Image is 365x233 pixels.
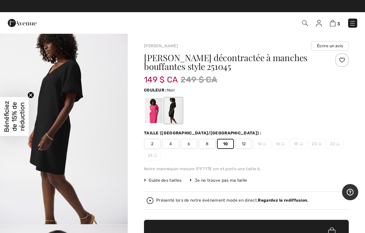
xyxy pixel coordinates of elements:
[8,19,36,26] a: 1ère Avenue
[151,141,153,146] font: 2
[154,154,157,157] img: ring-m.svg
[302,20,308,26] img: Recherche
[144,44,178,48] a: [PERSON_NAME]
[349,20,356,27] img: Menu
[330,19,340,27] a: 3
[169,141,172,146] font: 4
[300,142,303,146] img: ring-m.svg
[144,88,167,93] font: Couleur :
[27,92,34,99] button: Fermer le teaser
[316,20,322,27] img: Mes informations
[330,141,335,146] font: 22
[317,44,343,48] font: Écrire un avis
[3,101,26,132] font: Bénéficiez de 15% de réduction
[281,142,285,146] img: ring-m.svg
[156,198,258,203] font: Présenté lors de notre événement mode en direct.
[242,141,246,146] font: 12
[206,141,209,146] font: 8
[180,75,217,84] font: 249 $ CA
[148,153,153,158] font: 24
[312,141,317,146] font: 20
[223,141,228,146] font: 10
[311,41,349,51] button: Écrire un avis
[276,141,280,146] font: 16
[8,16,36,30] img: 1ère Avenue
[337,21,340,26] font: 3
[195,178,247,183] font: Je ne trouve pas ma taille
[167,88,175,93] font: Noir
[258,141,262,146] font: 14
[188,141,190,146] font: 6
[294,141,298,146] font: 18
[149,178,181,183] font: Guide des tailles
[144,166,261,171] font: Notre mannequin mesure 5'9"/175 cm et porte une taille 6.
[263,142,266,146] img: ring-m.svg
[144,75,178,84] font: 149 $ CA
[144,131,262,135] font: Taille ([GEOGRAPHIC_DATA]/[GEOGRAPHIC_DATA]) :
[342,184,358,201] iframe: Ouvre un widget où vous pouvez trouver plus d'informations
[145,98,163,123] div: Géranium
[147,197,153,204] img: Regardez la rediffusion
[144,52,308,72] font: [PERSON_NAME] décontractée à manches bouffantes style 251045
[330,20,336,26] img: Sac à provisions
[165,98,182,123] div: Noir
[318,142,322,146] img: ring-m.svg
[258,198,308,203] font: Regardez la rediffusion.
[336,142,340,146] img: ring-m.svg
